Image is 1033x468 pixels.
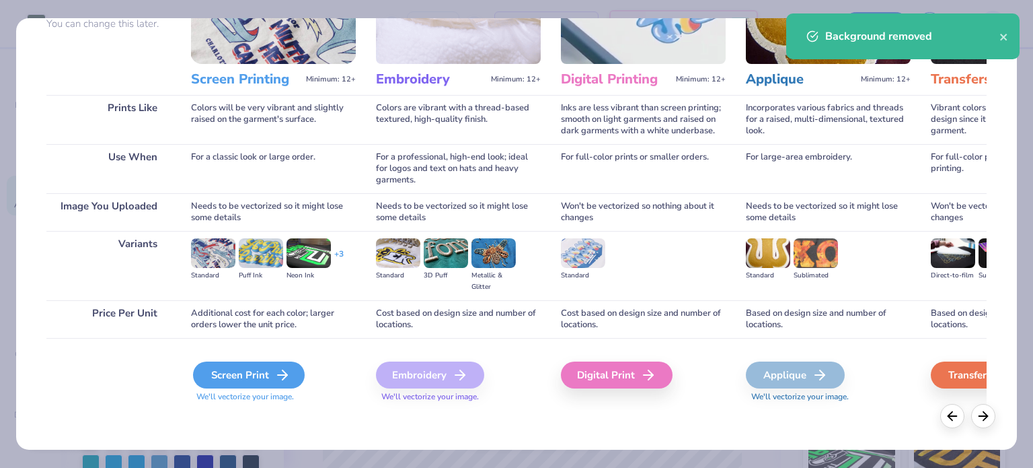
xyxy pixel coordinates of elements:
[561,95,726,144] div: Inks are less vibrant than screen printing; smooth on light garments and raised on dark garments ...
[746,95,911,144] div: Incorporates various fabrics and threads for a raised, multi-dimensional, textured look.
[746,300,911,338] div: Based on design size and number of locations.
[46,231,171,300] div: Variants
[376,238,420,268] img: Standard
[376,270,420,281] div: Standard
[491,75,541,84] span: Minimum: 12+
[999,28,1009,44] button: close
[979,270,1023,281] div: Supacolor
[306,75,356,84] span: Minimum: 12+
[561,362,673,389] div: Digital Print
[46,300,171,338] div: Price Per Unit
[334,248,344,271] div: + 3
[746,391,911,403] span: We'll vectorize your image.
[376,144,541,193] div: For a professional, high-end look; ideal for logos and text on hats and heavy garments.
[376,391,541,403] span: We'll vectorize your image.
[561,193,726,231] div: Won't be vectorized so nothing about it changes
[239,270,283,281] div: Puff Ink
[561,238,605,268] img: Standard
[561,300,726,338] div: Cost based on design size and number of locations.
[794,238,838,268] img: Sublimated
[861,75,911,84] span: Minimum: 12+
[561,144,726,193] div: For full-color prints or smaller orders.
[376,71,486,88] h3: Embroidery
[746,144,911,193] div: For large-area embroidery.
[376,95,541,144] div: Colors are vibrant with a thread-based textured, high-quality finish.
[746,193,911,231] div: Needs to be vectorized so it might lose some details
[286,270,331,281] div: Neon Ink
[191,71,301,88] h3: Screen Printing
[376,193,541,231] div: Needs to be vectorized so it might lose some details
[825,28,999,44] div: Background removed
[746,362,845,389] div: Applique
[746,71,855,88] h3: Applique
[561,71,671,88] h3: Digital Printing
[191,238,235,268] img: Standard
[239,238,283,268] img: Puff Ink
[424,270,468,281] div: 3D Puff
[746,270,790,281] div: Standard
[794,270,838,281] div: Sublimated
[46,144,171,193] div: Use When
[931,270,975,281] div: Direct-to-film
[471,238,516,268] img: Metallic & Glitter
[46,95,171,144] div: Prints Like
[931,362,1030,389] div: Transfers
[46,193,171,231] div: Image You Uploaded
[376,300,541,338] div: Cost based on design size and number of locations.
[191,193,356,231] div: Needs to be vectorized so it might lose some details
[471,270,516,293] div: Metallic & Glitter
[376,362,484,389] div: Embroidery
[979,238,1023,268] img: Supacolor
[191,391,356,403] span: We'll vectorize your image.
[676,75,726,84] span: Minimum: 12+
[561,270,605,281] div: Standard
[191,144,356,193] div: For a classic look or large order.
[191,95,356,144] div: Colors will be very vibrant and slightly raised on the garment's surface.
[191,270,235,281] div: Standard
[746,238,790,268] img: Standard
[193,362,305,389] div: Screen Print
[191,300,356,338] div: Additional cost for each color; larger orders lower the unit price.
[286,238,331,268] img: Neon Ink
[46,18,171,30] p: You can change this later.
[424,238,468,268] img: 3D Puff
[931,238,975,268] img: Direct-to-film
